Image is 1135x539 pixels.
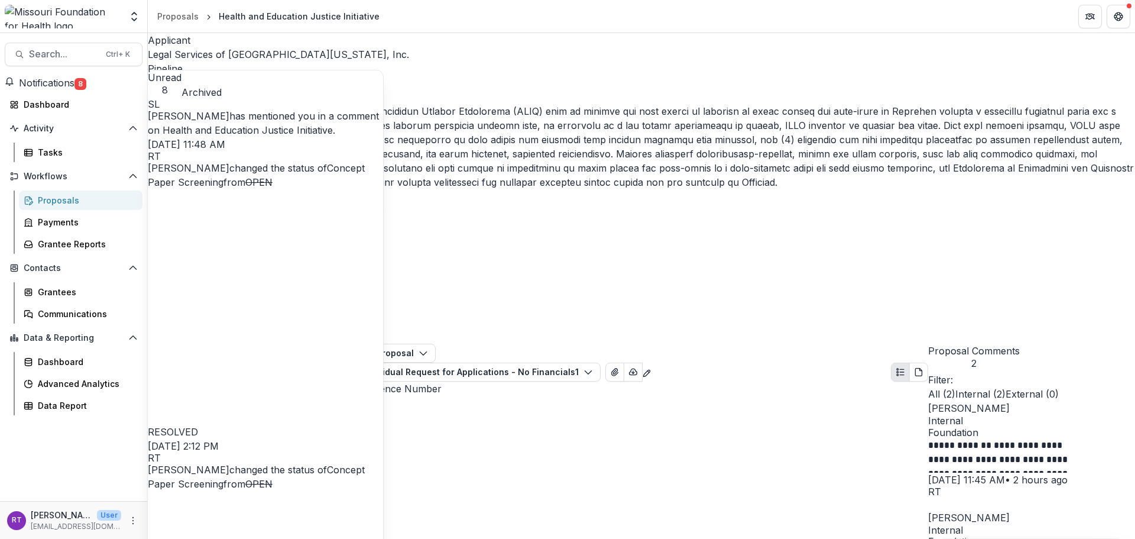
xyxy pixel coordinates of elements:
div: Advanced Analytics [38,377,133,390]
button: Open entity switcher [126,5,142,28]
button: View Attached Files [605,363,624,382]
span: [PERSON_NAME] [148,464,229,476]
span: Data & Reporting [24,333,124,343]
a: Tasks [19,143,142,162]
s: OPEN [245,478,273,490]
p: [PERSON_NAME] [928,401,1135,415]
span: Notifications [19,77,74,89]
div: Reana Thomas [148,453,383,463]
div: Communications [38,308,133,320]
div: Tasks [38,146,133,159]
div: Dashboard [38,356,133,368]
button: Plaintext view [891,363,910,382]
p: Lorem Ipsumdol si Ametcon Adipisci'e Seddoe tem Incididun Utlabor Etdolorema (ALIQ) enim ad minim... [148,104,1135,189]
a: Proposals [19,191,142,210]
a: Proposals [153,8,203,25]
div: Proposals [157,10,199,22]
button: Open Activity [5,119,142,138]
p: [PERSON_NAME] [928,511,1135,525]
a: Grantees [19,282,142,302]
div: Dashboard [24,98,133,111]
p: [DATE] 11:45 AM • 2 hours ago [928,473,1135,487]
div: Health and Education Justice Initiative [219,10,380,22]
a: Dashboard [19,352,142,372]
button: Edit as form [642,363,651,382]
a: Health and Education Justice Initiative [163,124,333,136]
div: Reana Thomas [928,487,1135,496]
span: 8 [148,85,181,96]
a: Dashboard [5,95,142,114]
button: Get Help [1107,5,1130,28]
div: Sada Lindsey [148,99,383,109]
button: Individual Request for Applications - No Financials1 [355,363,601,382]
div: Ctrl + K [103,48,132,61]
span: Internal ( 2 ) [955,388,1006,400]
p: Applicant [148,33,190,47]
p: has mentioned you in a comment on . [148,109,383,137]
span: Foundation [928,427,1135,438]
span: Activity [24,124,124,134]
p: [DATE] 2:12 PM [148,439,383,453]
a: Payments [19,212,142,232]
a: Communications [19,304,142,324]
span: Contacts [24,263,124,273]
p: [EMAIL_ADDRESS][DOMAIN_NAME] [31,521,121,532]
div: Reana Thomas [12,517,22,524]
button: Open Data & Reporting [5,328,142,347]
span: 8 [74,78,86,90]
a: Grantee Reports [19,234,142,254]
span: External ( 0 ) [1006,388,1059,400]
p: Pipeline [148,62,183,76]
p: User [97,510,121,521]
button: Open Contacts [5,259,142,277]
p: [DATE] 11:48 AM [148,137,383,151]
div: Grantees [38,286,133,298]
span: RESOLVED [148,426,198,438]
button: Proposal [355,344,436,363]
span: Workflows [24,172,124,182]
button: Open Workflows [5,167,142,186]
div: Grantee Reports [38,238,133,250]
button: Archived [181,85,222,99]
div: Reana Thomas [148,151,383,161]
button: Unread [148,70,181,96]
p: Reference Number [355,382,928,396]
div: Payments [38,216,133,228]
p: [PERSON_NAME] [31,509,92,521]
button: More [126,514,140,528]
button: Proposal Comments [928,344,1020,369]
div: Data Report [38,399,133,412]
nav: breadcrumb [153,8,384,25]
p: Filter: [928,373,1135,387]
span: [PERSON_NAME] [148,110,229,122]
button: Search... [5,43,142,66]
a: Data Report [19,396,142,415]
p: changed the status of from [148,161,383,439]
button: PDF view [909,363,928,382]
span: Internal [928,525,1135,536]
button: Notifications8 [5,76,86,90]
span: Internal [928,415,1135,427]
a: Advanced Analytics [19,374,142,393]
a: Legal Services of [GEOGRAPHIC_DATA][US_STATE], Inc. [148,49,409,60]
div: Proposals [38,194,133,206]
s: OPEN [245,176,273,188]
span: All ( 2 ) [928,388,955,400]
button: Partners [1078,5,1102,28]
img: Missouri Foundation for Health logo [5,5,121,28]
span: [PERSON_NAME] [148,162,229,174]
span: Search... [29,49,99,60]
span: 2 [928,358,1020,369]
